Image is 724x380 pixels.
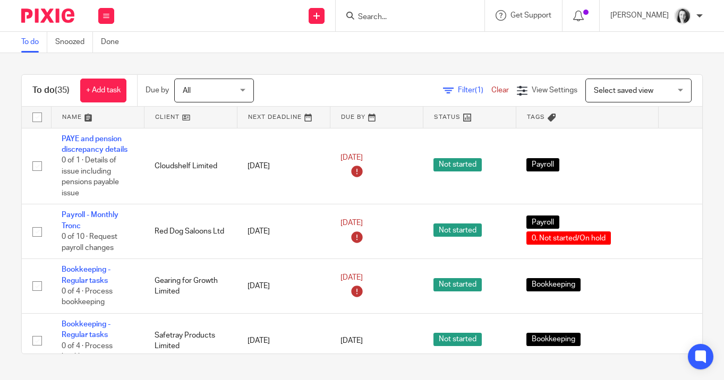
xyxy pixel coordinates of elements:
[510,12,551,19] span: Get Support
[144,204,237,259] td: Red Dog Saloons Ltd
[32,85,70,96] h1: To do
[674,7,691,24] img: T1JH8BBNX-UMG48CW64-d2649b4fbe26-512.png
[237,204,330,259] td: [DATE]
[62,233,117,252] span: 0 of 10 · Request payroll changes
[62,342,113,361] span: 0 of 4 · Process bookkeeping
[144,128,237,204] td: Cloudshelf Limited
[340,274,363,281] span: [DATE]
[237,259,330,314] td: [DATE]
[433,223,482,237] span: Not started
[527,114,545,120] span: Tags
[55,86,70,94] span: (35)
[594,87,653,94] span: Select saved view
[21,32,47,53] a: To do
[340,219,363,227] span: [DATE]
[526,158,559,171] span: Payroll
[491,87,509,94] a: Clear
[146,85,169,96] p: Due by
[237,314,330,368] td: [DATE]
[62,157,119,197] span: 0 of 1 · Details of issue including pensions payable issue
[340,154,363,161] span: [DATE]
[237,128,330,204] td: [DATE]
[144,259,237,314] td: Gearing for Growth Limited
[80,79,126,102] a: + Add task
[532,87,577,94] span: View Settings
[55,32,93,53] a: Snoozed
[526,231,611,245] span: 0. Not started/On hold
[458,87,491,94] span: Filter
[357,13,453,22] input: Search
[526,278,581,291] span: Bookkeeping
[62,321,110,339] a: Bookkeeping - Regular tasks
[475,87,483,94] span: (1)
[62,266,110,284] a: Bookkeeping - Regular tasks
[183,87,191,94] span: All
[62,135,127,153] a: PAYE and pension discrepancy details
[62,288,113,306] span: 0 of 4 · Process bookkeeping
[21,8,74,23] img: Pixie
[433,278,482,291] span: Not started
[433,333,482,346] span: Not started
[101,32,127,53] a: Done
[526,215,559,229] span: Payroll
[62,211,118,229] a: Payroll - Monthly Tronc
[610,10,669,21] p: [PERSON_NAME]
[144,314,237,368] td: Safetray Products Limited
[433,158,482,171] span: Not started
[340,337,363,344] span: [DATE]
[526,333,581,346] span: Bookkeeping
